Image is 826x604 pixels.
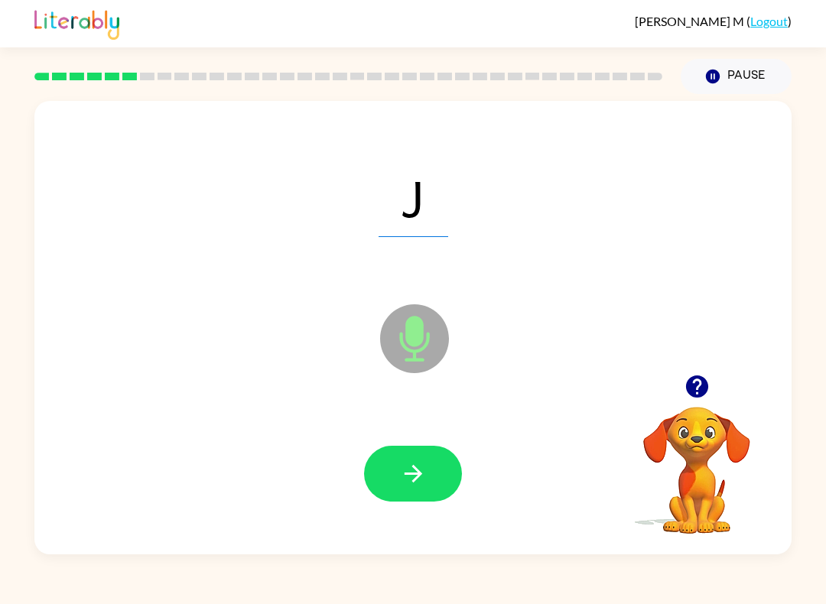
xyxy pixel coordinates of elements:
[620,383,773,536] video: Your browser must support playing .mp4 files to use Literably. Please try using another browser.
[681,59,792,94] button: Pause
[34,6,119,40] img: Literably
[750,14,788,28] a: Logout
[635,14,792,28] div: ( )
[635,14,746,28] span: [PERSON_NAME] M
[379,157,448,237] span: J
